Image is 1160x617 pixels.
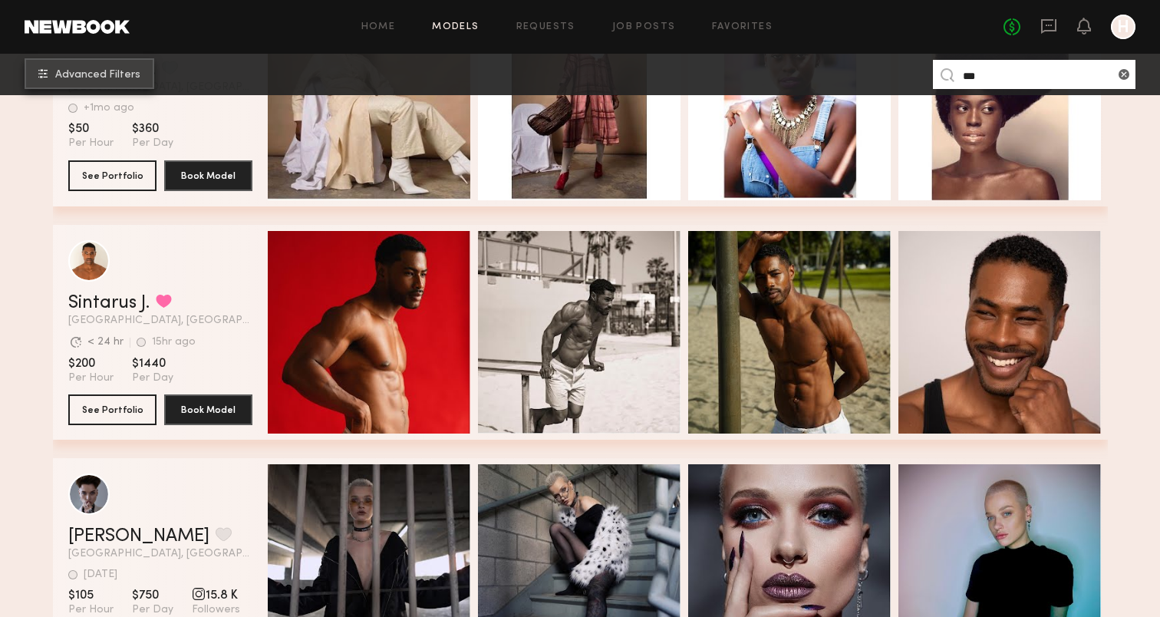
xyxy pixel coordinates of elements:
[68,394,157,425] button: See Portfolio
[68,294,150,312] a: Sintarus J.
[132,588,173,603] span: $750
[25,58,154,89] button: Advanced Filters
[68,315,252,326] span: [GEOGRAPHIC_DATA], [GEOGRAPHIC_DATA]
[68,371,114,385] span: Per Hour
[132,121,173,137] span: $360
[164,394,252,425] button: Book Model
[68,160,157,191] button: See Portfolio
[87,337,124,348] div: < 24 hr
[68,603,114,617] span: Per Hour
[164,160,252,191] button: Book Model
[68,527,209,546] a: [PERSON_NAME]
[1111,15,1135,39] a: H
[192,603,240,617] span: Followers
[361,22,396,32] a: Home
[84,569,117,580] div: [DATE]
[152,337,196,348] div: 15hr ago
[132,137,173,150] span: Per Day
[132,371,173,385] span: Per Day
[68,137,114,150] span: Per Hour
[55,70,140,81] span: Advanced Filters
[192,588,240,603] span: 15.8 K
[68,549,252,559] span: [GEOGRAPHIC_DATA], [GEOGRAPHIC_DATA]
[612,22,676,32] a: Job Posts
[132,356,173,371] span: $1440
[712,22,773,32] a: Favorites
[516,22,575,32] a: Requests
[84,103,134,114] div: +1mo ago
[132,603,173,617] span: Per Day
[68,588,114,603] span: $105
[68,121,114,137] span: $50
[432,22,479,32] a: Models
[68,356,114,371] span: $200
